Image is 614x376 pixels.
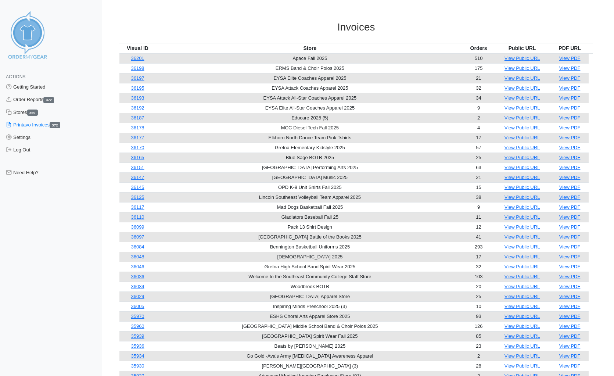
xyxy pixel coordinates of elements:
td: 9 [464,103,493,113]
td: 126 [464,321,493,331]
td: 28 [464,361,493,371]
td: Pack 13 Shirt Design [156,222,464,232]
a: View PDF [559,254,581,259]
td: 32 [464,83,493,93]
a: 36195 [131,85,144,91]
td: 25 [464,153,493,162]
a: View PDF [559,214,581,220]
h3: Invoices [119,21,593,33]
td: [GEOGRAPHIC_DATA] Performing Arts 2025 [156,162,464,172]
td: Apace Fall 2025 [156,53,464,64]
a: View Public URL [505,254,540,259]
a: View PDF [559,244,581,250]
a: View Public URL [505,135,540,140]
a: 35930 [131,363,144,369]
span: 372 [50,122,60,128]
a: View Public URL [505,155,540,160]
a: View PDF [559,85,581,91]
td: Educare 2025 (5) [156,113,464,123]
a: View PDF [559,343,581,349]
a: View Public URL [505,284,540,289]
a: View Public URL [505,185,540,190]
span: 359 [27,110,38,116]
a: View Public URL [505,333,540,339]
td: OPD K-9 Unit Shirts Fall 2025 [156,182,464,192]
a: View PDF [559,75,581,81]
td: ESHS Choral Arts Apparel Store 2025 [156,311,464,321]
td: [DEMOGRAPHIC_DATA] 2025 [156,252,464,262]
td: Inspiring Minds Preschool 2025 (3) [156,301,464,311]
td: Gretna High School Band Spirit Wear 2025 [156,262,464,272]
a: 35970 [131,314,144,319]
a: View PDF [559,204,581,210]
a: View PDF [559,284,581,289]
th: Store [156,43,464,53]
td: Gladiators Baseball Fall 25 [156,212,464,222]
a: 36099 [131,224,144,230]
a: View PDF [559,115,581,121]
td: 41 [464,232,493,242]
td: EYSA Elite All-Star Coaches Apparel 2025 [156,103,464,113]
td: Beats by [PERSON_NAME] 2025 [156,341,464,351]
td: 93 [464,311,493,321]
a: View PDF [559,294,581,299]
a: View Public URL [505,343,540,349]
td: 11 [464,212,493,222]
a: View PDF [559,353,581,359]
td: 21 [464,172,493,182]
a: 36198 [131,65,144,71]
a: View Public URL [505,214,540,220]
td: 2 [464,113,493,123]
td: 57 [464,143,493,153]
a: 36005 [131,304,144,309]
td: MCC Diesel Tech Fall 2025 [156,123,464,133]
a: 36034 [131,284,144,289]
a: 36192 [131,105,144,111]
a: View Public URL [505,175,540,180]
a: View PDF [559,105,581,111]
a: 36177 [131,135,144,140]
a: 36046 [131,264,144,269]
a: View Public URL [505,363,540,369]
th: Public URL [493,43,551,53]
a: View Public URL [505,194,540,200]
a: View PDF [559,224,581,230]
a: 36117 [131,204,144,210]
a: 36145 [131,185,144,190]
a: 36201 [131,55,144,61]
a: View PDF [559,145,581,150]
td: Go Gold -Ava’s Army [MEDICAL_DATA] Awareness Apparel [156,351,464,361]
td: 15 [464,182,493,192]
a: View Public URL [505,125,540,130]
td: [GEOGRAPHIC_DATA] Music 2025 [156,172,464,182]
td: 510 [464,53,493,64]
a: View Public URL [505,115,540,121]
td: Mad Dogs Basketball Fall 2025 [156,202,464,212]
a: View PDF [559,274,581,279]
a: View PDF [559,264,581,269]
a: 36178 [131,125,144,130]
a: 36197 [131,75,144,81]
a: View PDF [559,125,581,130]
td: Woodbrook BOTB [156,282,464,291]
span: 372 [43,97,54,103]
a: 36151 [131,165,144,170]
a: View Public URL [505,314,540,319]
a: 36125 [131,194,144,200]
a: 36048 [131,254,144,259]
a: View Public URL [505,65,540,71]
td: 25 [464,291,493,301]
th: PDF URL [551,43,589,53]
a: View PDF [559,323,581,329]
td: Elkhorn North Dance Team Pink Tshirts [156,133,464,143]
a: View PDF [559,234,581,240]
a: View Public URL [505,55,540,61]
a: View Public URL [505,304,540,309]
a: View PDF [559,185,581,190]
th: Orders [464,43,493,53]
td: 32 [464,262,493,272]
td: EYSA Attack All-Star Coaches Apparel 2025 [156,93,464,103]
td: Gretna Elementary Kidstyle 2025 [156,143,464,153]
a: 36187 [131,115,144,121]
td: 23 [464,341,493,351]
